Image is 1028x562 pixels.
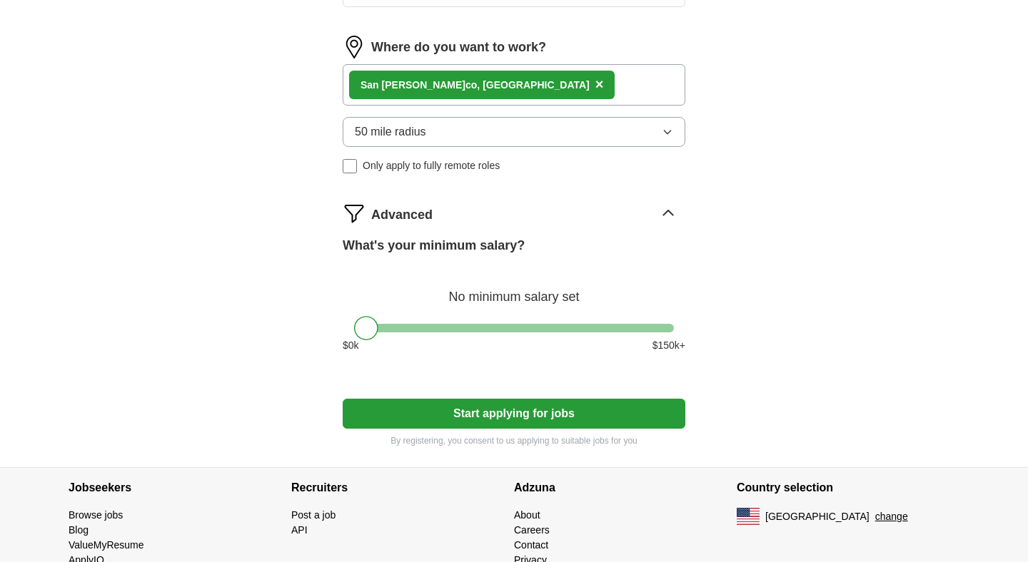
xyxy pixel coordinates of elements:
[765,509,870,524] span: [GEOGRAPHIC_DATA]
[355,123,426,140] span: 50 mile radius
[343,434,685,447] p: By registering, you consent to us applying to suitable jobs for you
[363,158,500,173] span: Only apply to fully remote roles
[343,399,685,429] button: Start applying for jobs
[343,338,359,353] span: $ 0 k
[361,78,590,93] div: co, [GEOGRAPHIC_DATA]
[343,159,357,173] input: Only apply to fully remote roles
[737,468,959,508] h4: Country selection
[737,508,760,525] img: US flag
[514,539,548,551] a: Contact
[514,524,550,536] a: Careers
[343,272,685,307] div: No minimum salary set
[652,338,685,353] span: $ 150 k+
[361,79,465,91] strong: San [PERSON_NAME]
[343,36,366,58] img: location.png
[291,524,308,536] a: API
[343,202,366,225] img: filter
[514,509,540,521] a: About
[69,524,89,536] a: Blog
[595,76,604,92] span: ×
[343,236,525,255] label: What's your minimum salary?
[69,539,144,551] a: ValueMyResume
[595,74,604,96] button: ×
[371,205,433,225] span: Advanced
[371,38,546,57] label: Where do you want to work?
[69,509,123,521] a: Browse jobs
[291,509,336,521] a: Post a job
[875,509,908,524] button: change
[343,117,685,147] button: 50 mile radius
